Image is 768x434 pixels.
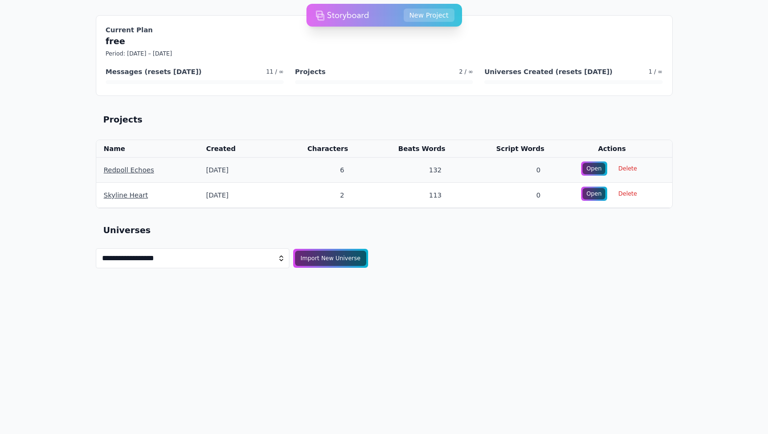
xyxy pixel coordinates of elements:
[103,224,151,237] h2: Universes
[648,68,662,75] span: 1 / ∞
[104,166,154,174] a: Redpoll Echoes
[453,158,552,183] td: 0
[581,187,607,201] a: Open
[356,140,453,158] th: Beats Words
[106,67,202,76] h4: Messages (resets [DATE])
[315,6,369,25] img: storyboard
[198,158,268,183] td: [DATE]
[106,35,663,48] p: free
[453,183,552,208] td: 0
[266,68,284,75] span: 11 / ∞
[106,25,663,35] h3: Current Plan
[453,140,552,158] th: Script Words
[268,140,356,158] th: Characters
[356,183,453,208] td: 113
[583,163,605,174] div: Open
[356,158,453,183] td: 132
[552,140,672,158] th: Actions
[96,140,199,158] th: Name
[404,9,454,22] button: New Project
[268,183,356,208] td: 2
[293,249,368,268] button: Import New Universe
[581,161,607,176] a: Open
[295,251,366,266] div: Import New Universe
[103,113,143,126] h2: Projects
[295,67,325,76] h4: Projects
[268,158,356,183] td: 6
[484,67,612,76] h4: Universes Created (resets [DATE])
[198,183,268,208] td: [DATE]
[613,187,643,200] span: Delete
[583,188,605,199] div: Open
[459,68,473,75] span: 2 / ∞
[106,50,663,57] p: Period: [DATE] – [DATE]
[198,140,268,158] th: Created
[613,162,643,175] span: Delete
[104,191,148,199] a: Skyline Heart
